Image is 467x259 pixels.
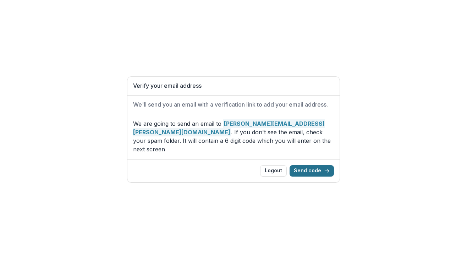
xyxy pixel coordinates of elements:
button: Send code [290,165,334,177]
h1: Verify your email address [133,82,334,89]
p: We are going to send an email to . If you don't see the email, check your spam folder. It will co... [133,119,334,153]
h2: We'll send you an email with a verification link to add your email address. [133,101,334,108]
strong: [PERSON_NAME][EMAIL_ADDRESS][PERSON_NAME][DOMAIN_NAME] [133,119,325,136]
button: Logout [260,165,287,177]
